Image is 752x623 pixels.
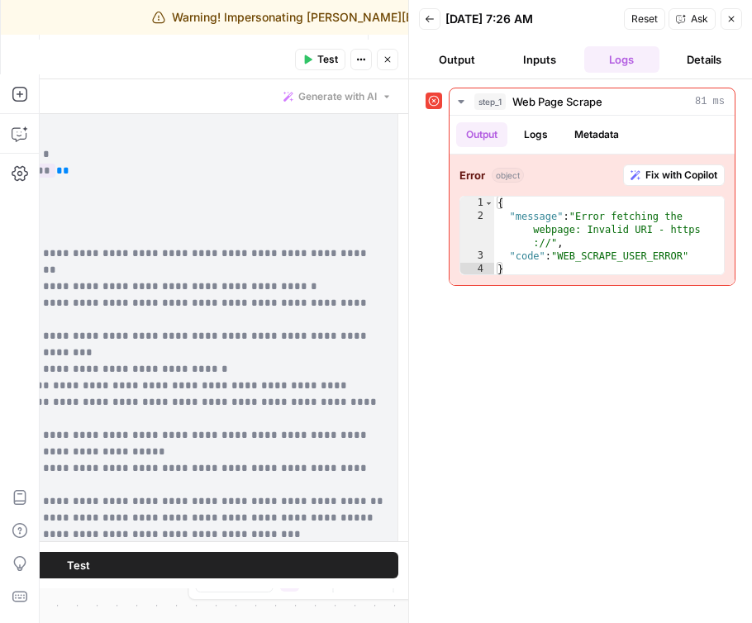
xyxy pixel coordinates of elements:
strong: Error [459,167,485,183]
div: 3 [460,250,494,263]
div: 2 [460,210,494,250]
span: Reset [631,12,658,26]
span: Fix with Copilot [645,168,717,183]
button: 81 ms [450,88,735,115]
button: Generate with AI [277,86,398,107]
button: Logs [514,122,558,147]
div: 81 ms [450,116,735,285]
div: 1 [460,197,494,210]
span: step_1 [474,93,506,110]
button: Fix with Copilot [623,164,725,186]
button: Test [295,49,345,70]
div: 4 [460,263,494,276]
span: Ask [691,12,708,26]
span: Toggle code folding, rows 1 through 4 [484,197,493,210]
span: Web Page Scrape [512,93,602,110]
div: Warning! Impersonating [PERSON_NAME][EMAIL_ADDRESS][DOMAIN_NAME] [152,9,601,26]
span: Test [67,557,90,573]
span: Generate with AI [298,89,377,104]
span: object [492,168,524,183]
button: Logs [584,46,660,73]
button: Output [419,46,495,73]
button: Reset [624,8,665,30]
button: Inputs [502,46,578,73]
button: Details [666,46,742,73]
button: Output [456,122,507,147]
span: Test [317,52,338,67]
button: Metadata [564,122,629,147]
button: Ask [669,8,716,30]
span: 81 ms [695,94,725,109]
